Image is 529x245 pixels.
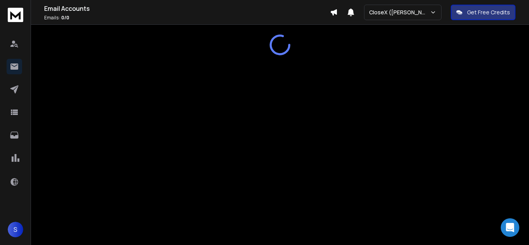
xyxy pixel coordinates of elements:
[451,5,515,20] button: Get Free Credits
[61,14,69,21] span: 0 / 0
[8,222,23,237] button: S
[44,15,330,21] p: Emails :
[44,4,330,13] h1: Email Accounts
[8,8,23,22] img: logo
[369,9,430,16] p: CloseX ([PERSON_NAME])
[467,9,510,16] p: Get Free Credits
[501,218,519,237] div: Open Intercom Messenger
